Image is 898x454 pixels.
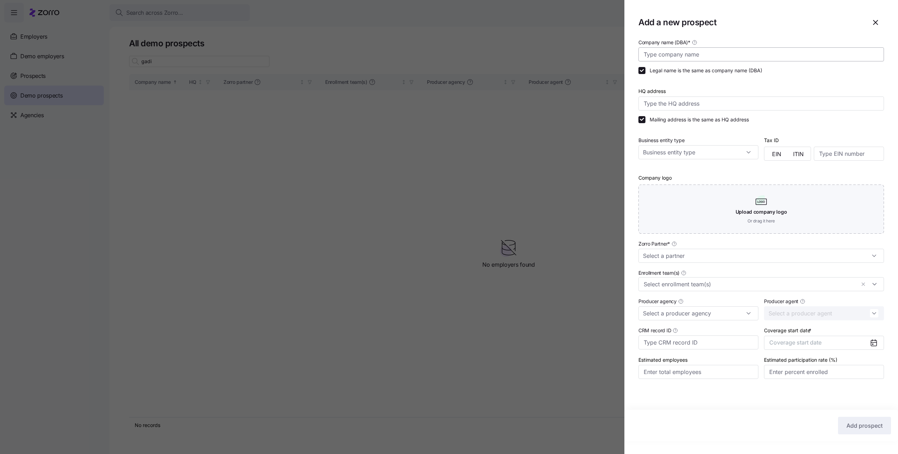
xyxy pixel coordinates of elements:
[764,365,884,379] input: Enter percent enrolled
[638,240,670,247] span: Zorro Partner *
[638,269,679,276] span: Enrollment team(s)
[638,39,690,46] span: Company name (DBA) *
[638,87,666,95] label: HQ address
[764,298,798,305] span: Producer agent
[638,47,884,61] input: Type company name
[638,327,671,334] span: CRM record ID
[793,151,804,157] span: ITIN
[764,136,779,144] label: Tax ID
[645,116,749,123] label: Mailing address is the same as HQ address
[644,280,856,289] input: Select enrollment team(s)
[838,417,891,434] button: Add prospect
[764,306,884,320] input: Select a producer agent
[638,136,685,144] label: Business entity type
[638,365,758,379] input: Enter total employees
[645,67,762,74] label: Legal name is the same as company name (DBA)
[638,145,758,159] input: Business entity type
[638,174,672,182] label: Company logo
[638,356,688,364] label: Estimated employees
[772,151,781,157] span: EIN
[638,306,758,320] input: Select a producer agency
[764,336,884,350] button: Coverage start date
[638,96,884,111] input: Type the HQ address
[638,249,884,263] input: Select a partner
[769,339,822,346] span: Coverage start date
[814,147,884,161] input: Type EIN number
[638,17,862,28] h1: Add a new prospect
[638,335,758,349] input: Type CRM record ID
[764,327,813,334] label: Coverage start date
[846,421,883,430] span: Add prospect
[638,298,677,305] span: Producer agency
[764,356,837,364] label: Estimated participation rate (%)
